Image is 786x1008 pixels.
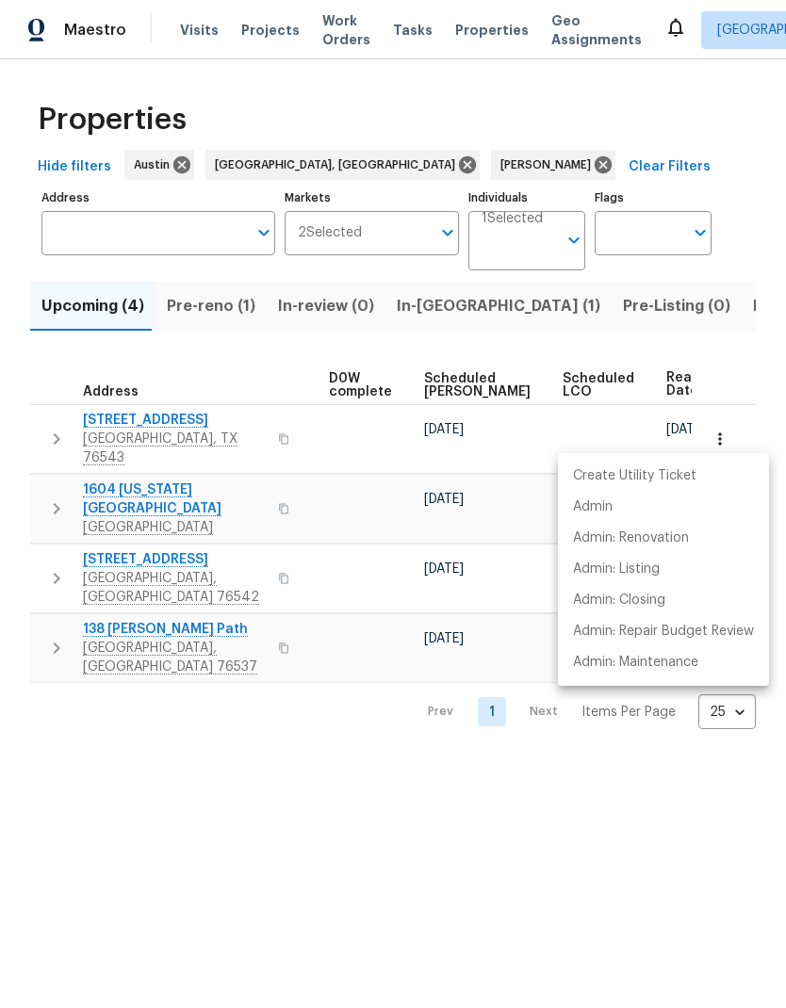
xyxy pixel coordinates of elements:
p: Admin: Renovation [573,528,689,548]
p: Admin: Listing [573,560,660,579]
p: Admin [573,497,613,517]
p: Admin: Closing [573,591,665,610]
p: Create Utility Ticket [573,466,696,486]
p: Admin: Repair Budget Review [573,622,754,642]
p: Admin: Maintenance [573,653,698,673]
